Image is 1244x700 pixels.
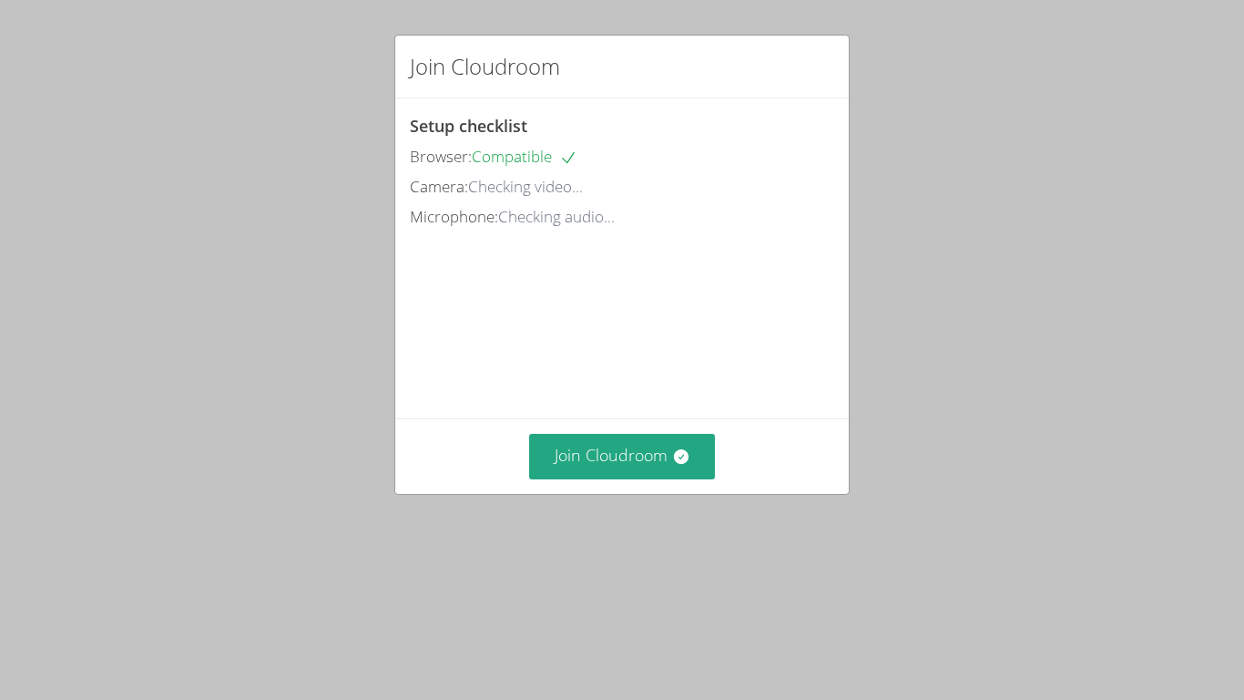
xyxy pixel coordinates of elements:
span: Setup checklist [410,115,527,137]
h2: Join Cloudroom [410,50,560,83]
span: Microphone: [410,206,498,227]
span: Compatible [472,146,577,167]
span: Checking video... [468,176,583,197]
span: Camera: [410,176,468,197]
span: Checking audio... [498,206,615,227]
span: Browser: [410,146,472,167]
button: Join Cloudroom [529,434,716,479]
